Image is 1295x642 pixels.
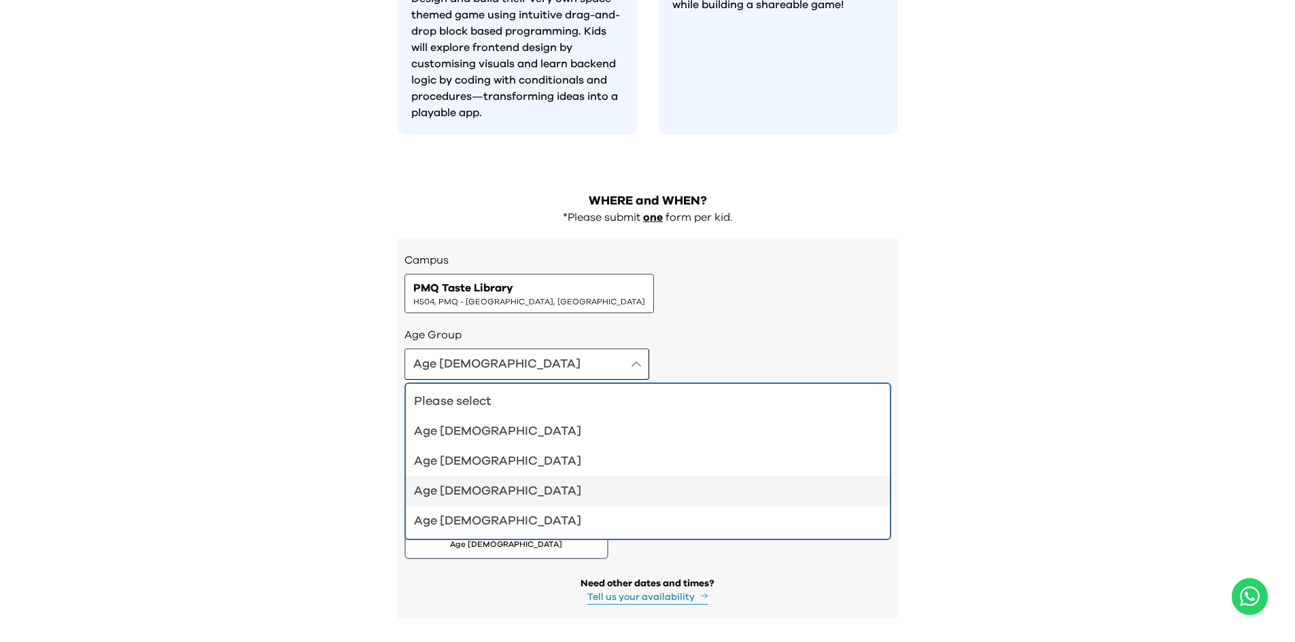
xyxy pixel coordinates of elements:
button: Open WhatsApp chat [1232,578,1268,615]
div: *Please submit form per kid. [398,211,898,225]
div: Age [DEMOGRAPHIC_DATA] [414,512,865,531]
h3: Campus [404,252,891,268]
h3: Age Group [404,327,891,343]
h2: WHERE and WHEN? [398,192,898,211]
a: Chat with us on WhatsApp [1232,578,1268,615]
div: Age [DEMOGRAPHIC_DATA] [414,482,865,501]
button: Age [DEMOGRAPHIC_DATA] [404,349,649,380]
div: Please select [414,392,865,411]
span: PMQ Taste Library [413,280,513,296]
div: Age [DEMOGRAPHIC_DATA] [413,355,581,374]
span: Age [DEMOGRAPHIC_DATA] [450,539,562,550]
p: one [643,211,663,225]
ul: Age [DEMOGRAPHIC_DATA] [404,382,891,540]
span: H504, PMQ - [GEOGRAPHIC_DATA], [GEOGRAPHIC_DATA] [413,296,645,307]
div: Age [DEMOGRAPHIC_DATA] [414,422,865,441]
button: Tell us your availability [587,590,708,605]
div: Need other dates and times? [581,577,714,590]
div: Age [DEMOGRAPHIC_DATA] [414,452,865,471]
